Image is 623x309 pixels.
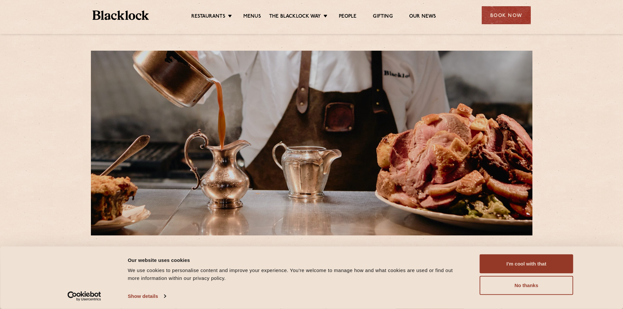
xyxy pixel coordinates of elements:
[128,291,166,301] a: Show details
[480,254,573,273] button: I'm cool with that
[128,256,465,264] div: Our website uses cookies
[93,10,149,20] img: BL_Textured_Logo-footer-cropped.svg
[128,266,465,282] div: We use cookies to personalise content and improve your experience. You're welcome to manage how a...
[191,13,225,21] a: Restaurants
[269,13,321,21] a: The Blacklock Way
[339,13,356,21] a: People
[409,13,436,21] a: Our News
[480,276,573,295] button: No thanks
[56,291,113,301] a: Usercentrics Cookiebot - opens in a new window
[482,6,531,24] div: Book Now
[373,13,392,21] a: Gifting
[243,13,261,21] a: Menus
